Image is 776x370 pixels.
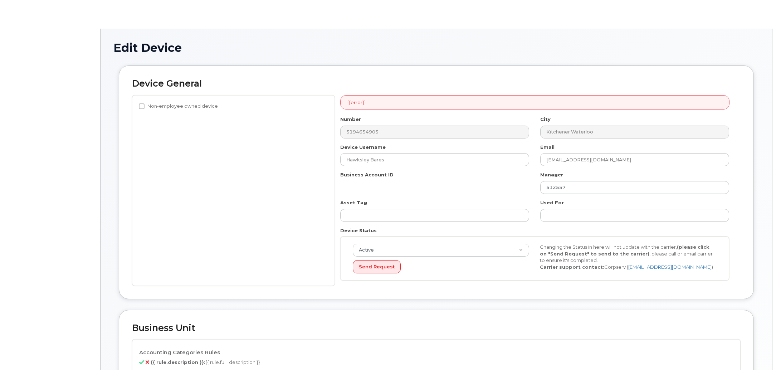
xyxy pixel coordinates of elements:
[540,116,551,123] label: City
[540,171,563,178] label: Manager
[132,323,741,333] h2: Business Unit
[540,144,555,151] label: Email
[535,244,722,270] div: Changing the Status in here will not update with the carrier, , please call or email carrier to e...
[340,227,377,234] label: Device Status
[139,103,145,109] input: Non-employee owned device
[139,359,733,366] p: {{ rule.full_description }}
[540,199,564,206] label: Used For
[340,144,386,151] label: Device Username
[540,244,709,257] strong: (please click on "Send Request" to send to the carrier)
[353,260,401,273] button: Send Request
[340,116,361,123] label: Number
[139,350,733,356] h4: Accounting Categories Rules
[540,264,604,270] strong: Carrier support contact:
[628,264,712,270] a: [EMAIL_ADDRESS][DOMAIN_NAME]
[340,95,729,110] div: {{error}}
[340,171,394,178] label: Business Account ID
[113,42,759,54] h1: Edit Device
[132,79,741,89] h2: Device General
[540,181,729,194] input: Select manager
[151,359,205,365] b: {{ rule.description }}:
[340,199,367,206] label: Asset Tag
[139,102,218,111] label: Non-employee owned device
